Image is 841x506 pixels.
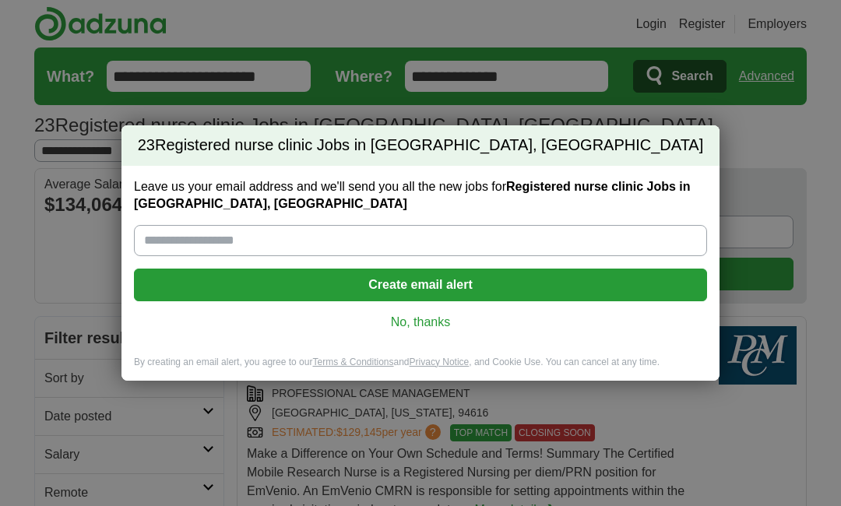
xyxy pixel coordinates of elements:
a: Terms & Conditions [312,357,393,367]
a: No, thanks [146,314,695,331]
div: By creating an email alert, you agree to our and , and Cookie Use. You can cancel at any time. [121,356,720,381]
a: Privacy Notice [410,357,470,367]
button: Create email alert [134,269,707,301]
span: 23 [138,135,155,156]
strong: Registered nurse clinic Jobs in [GEOGRAPHIC_DATA], [GEOGRAPHIC_DATA] [134,180,691,210]
label: Leave us your email address and we'll send you all the new jobs for [134,178,707,213]
h2: Registered nurse clinic Jobs in [GEOGRAPHIC_DATA], [GEOGRAPHIC_DATA] [121,125,720,166]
